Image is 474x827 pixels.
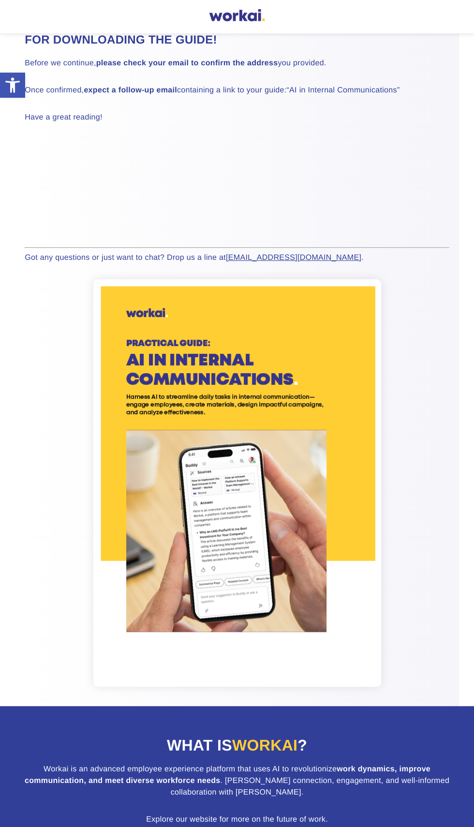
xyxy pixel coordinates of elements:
strong: work dynamics, improve communication, and meet diverse workforce needs [25,765,430,785]
span: Workai [232,737,297,754]
strong: please check your email to confirm the address [96,59,278,67]
p: Have a great reading! [25,112,449,123]
h2: What is ? [15,735,459,756]
p: Before we continue, you provided. [25,58,449,69]
strong: expect a follow-up email [84,86,177,94]
em: “AI in Internal Communications” [286,86,400,94]
p: Workai is an advanced employee experience platform that uses AI to revolutionize . [PERSON_NAME] ... [15,764,459,798]
p: Once confirmed, containing a link to your guide: [25,85,449,96]
p: Explore our website for more on the future of work. [15,814,459,826]
p: Got any questions or just want to chat? Drop us a line at . [25,252,449,264]
a: [EMAIL_ADDRESS][DOMAIN_NAME] [226,254,361,262]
